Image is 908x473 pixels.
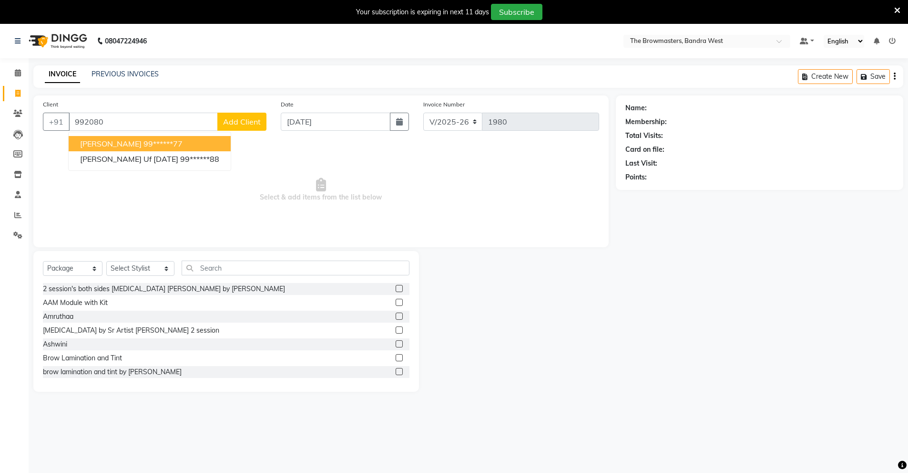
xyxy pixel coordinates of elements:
[43,312,73,322] div: Amruthaa
[43,298,108,308] div: AAM Module with Kit
[80,139,142,148] span: [PERSON_NAME]
[356,7,489,17] div: Your subscription is expiring in next 11 days
[625,158,657,168] div: Last Visit:
[182,261,409,275] input: Search
[857,69,890,84] button: Save
[43,326,219,336] div: [MEDICAL_DATA] by Sr Artist [PERSON_NAME] 2 session
[43,100,58,109] label: Client
[43,284,285,294] div: 2 session's both sides [MEDICAL_DATA] [PERSON_NAME] by [PERSON_NAME]
[625,103,647,113] div: Name:
[223,117,261,126] span: Add Client
[45,66,80,83] a: INVOICE
[625,145,664,155] div: Card on file:
[281,100,294,109] label: Date
[80,154,178,164] span: [PERSON_NAME] uf [DATE]
[625,131,663,141] div: Total Visits:
[92,70,159,78] a: PREVIOUS INVOICES
[43,339,67,349] div: Ashwini
[625,172,647,182] div: Points:
[798,69,853,84] button: Create New
[625,117,667,127] div: Membership:
[423,100,465,109] label: Invoice Number
[491,4,542,20] button: Subscribe
[105,28,147,54] b: 08047224946
[217,113,266,131] button: Add Client
[43,142,599,238] span: Select & add items from the list below
[24,28,90,54] img: logo
[69,113,218,131] input: Search by Name/Mobile/Email/Code
[43,353,122,363] div: Brow Lamination and Tint
[43,367,182,377] div: brow lamination and tint by [PERSON_NAME]
[43,113,70,131] button: +91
